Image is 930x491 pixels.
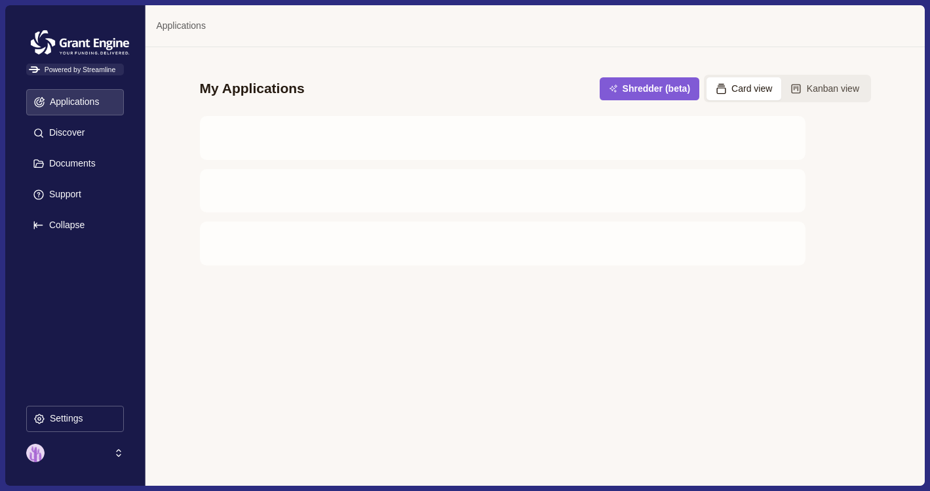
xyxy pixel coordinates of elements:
[26,26,124,41] a: Grantengine Logo
[26,182,124,208] button: Support
[45,189,81,200] p: Support
[200,79,305,98] div: My Applications
[600,77,699,100] button: Shredder (beta)
[45,96,100,108] p: Applications
[45,158,96,169] p: Documents
[45,127,85,138] p: Discover
[45,220,85,231] p: Collapse
[26,64,124,75] span: Powered by Streamline
[26,406,124,437] a: Settings
[26,89,124,115] button: Applications
[26,26,134,59] img: Grantengine Logo
[26,212,124,239] button: Expand
[26,406,124,432] button: Settings
[45,413,83,424] p: Settings
[26,151,124,177] button: Documents
[29,66,40,73] img: Powered by Streamline Logo
[26,120,124,146] button: Discover
[781,77,868,100] button: Kanban view
[707,77,782,100] button: Card view
[156,19,206,33] a: Applications
[26,444,45,462] img: profile picture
